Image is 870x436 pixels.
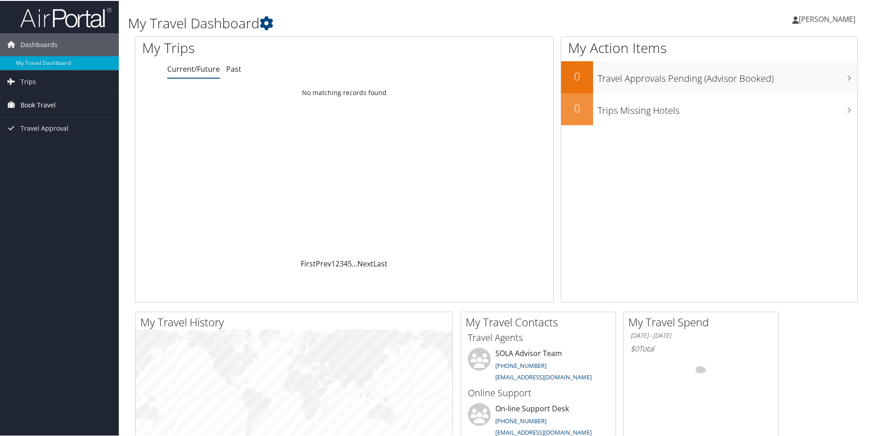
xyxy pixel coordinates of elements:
[495,372,592,380] a: [EMAIL_ADDRESS][DOMAIN_NAME]
[128,13,619,32] h1: My Travel Dashboard
[495,416,546,424] a: [PHONE_NUMBER]
[561,37,857,57] h1: My Action Items
[352,258,357,268] span: …
[468,386,609,399] h3: Online Support
[316,258,331,268] a: Prev
[561,92,857,124] a: 0Trips Missing Hotels
[226,63,241,73] a: Past
[495,361,546,369] a: [PHONE_NUMBER]
[495,427,592,436] a: [EMAIL_ADDRESS][DOMAIN_NAME]
[140,314,452,329] h2: My Travel History
[21,93,56,116] span: Book Travel
[628,314,778,329] h2: My Travel Spend
[561,68,593,83] h2: 0
[631,343,639,353] span: $0
[463,347,613,384] li: SOLA Advisor Team
[697,367,705,372] tspan: 0%
[631,330,771,339] h6: [DATE] - [DATE]
[598,67,857,84] h3: Travel Approvals Pending (Advisor Booked)
[357,258,373,268] a: Next
[373,258,387,268] a: Last
[20,6,111,27] img: airportal-logo.png
[631,343,771,353] h6: Total
[561,60,857,92] a: 0Travel Approvals Pending (Advisor Booked)
[598,99,857,116] h3: Trips Missing Hotels
[348,258,352,268] a: 5
[799,13,855,23] span: [PERSON_NAME]
[468,330,609,343] h3: Travel Agents
[792,5,865,32] a: [PERSON_NAME]
[135,84,553,100] td: No matching records found
[142,37,372,57] h1: My Trips
[167,63,220,73] a: Current/Future
[344,258,348,268] a: 4
[301,258,316,268] a: First
[331,258,335,268] a: 1
[561,100,593,115] h2: 0
[340,258,344,268] a: 3
[21,69,36,92] span: Trips
[21,116,69,139] span: Travel Approval
[21,32,58,55] span: Dashboards
[466,314,615,329] h2: My Travel Contacts
[335,258,340,268] a: 2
